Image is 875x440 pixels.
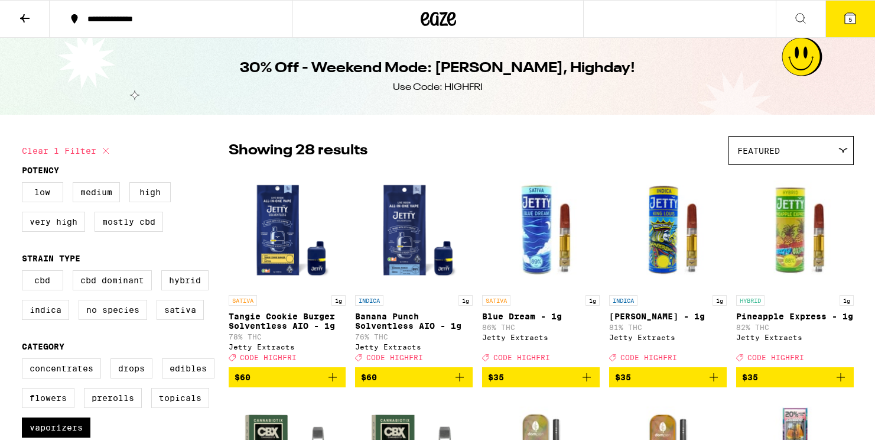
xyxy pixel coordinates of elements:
[458,295,473,306] p: 1g
[22,212,85,232] label: Very High
[129,182,171,202] label: High
[482,367,600,387] button: Add to bag
[482,171,600,289] img: Jetty Extracts - Blue Dream - 1g
[840,295,854,306] p: 1g
[366,354,423,361] span: CODE HIGHFRI
[22,166,59,175] legend: Potency
[355,171,473,367] a: Open page for Banana Punch Solventless AIO - 1g from Jetty Extracts
[229,333,346,341] p: 78% THC
[482,312,600,321] p: Blue Dream - 1g
[713,295,727,306] p: 1g
[355,295,383,306] p: INDICA
[95,212,163,232] label: Mostly CBD
[482,323,600,331] p: 86% THC
[736,323,854,331] p: 82% THC
[615,373,631,382] span: $35
[493,354,550,361] span: CODE HIGHFRI
[482,295,510,306] p: SATIVA
[157,300,204,320] label: Sativa
[609,367,727,387] button: Add to bag
[22,300,69,320] label: Indica
[73,270,152,290] label: CBD Dominant
[609,334,727,341] div: Jetty Extracts
[84,388,142,408] label: Prerolls
[331,295,346,306] p: 1g
[22,342,64,351] legend: Category
[393,81,483,94] div: Use Code: HIGHFRI
[482,171,600,367] a: Open page for Blue Dream - 1g from Jetty Extracts
[609,323,727,331] p: 81% THC
[229,171,346,367] a: Open page for Tangie Cookie Burger Solventless AIO - 1g from Jetty Extracts
[22,182,63,202] label: Low
[355,343,473,351] div: Jetty Extracts
[736,367,854,387] button: Add to bag
[22,270,63,290] label: CBD
[161,270,209,290] label: Hybrid
[825,1,875,37] button: 5
[229,343,346,351] div: Jetty Extracts
[229,367,346,387] button: Add to bag
[355,312,473,331] p: Banana Punch Solventless AIO - 1g
[355,333,473,341] p: 76% THC
[742,373,758,382] span: $35
[736,171,854,367] a: Open page for Pineapple Express - 1g from Jetty Extracts
[737,146,780,156] span: Featured
[747,354,804,361] span: CODE HIGHFRI
[79,300,147,320] label: No Species
[736,312,854,321] p: Pineapple Express - 1g
[240,354,297,361] span: CODE HIGHFRI
[355,367,473,387] button: Add to bag
[736,295,765,306] p: HYBRID
[7,8,85,18] span: Hi. Need any help?
[609,171,727,367] a: Open page for King Louis - 1g from Jetty Extracts
[235,373,251,382] span: $60
[620,354,677,361] span: CODE HIGHFRI
[355,171,473,289] img: Jetty Extracts - Banana Punch Solventless AIO - 1g
[110,358,152,378] label: Drops
[22,418,90,438] label: Vaporizers
[73,182,120,202] label: Medium
[848,16,852,23] span: 5
[151,388,209,408] label: Topicals
[361,373,377,382] span: $60
[609,295,637,306] p: INDICA
[609,312,727,321] p: [PERSON_NAME] - 1g
[22,136,113,166] button: Clear 1 filter
[609,171,727,289] img: Jetty Extracts - King Louis - 1g
[482,334,600,341] div: Jetty Extracts
[22,388,74,408] label: Flowers
[229,295,257,306] p: SATIVA
[22,254,80,263] legend: Strain Type
[229,312,346,331] p: Tangie Cookie Burger Solventless AIO - 1g
[240,59,635,79] h1: 30% Off - Weekend Mode: [PERSON_NAME], Highday!
[736,171,854,289] img: Jetty Extracts - Pineapple Express - 1g
[229,141,367,161] p: Showing 28 results
[229,171,346,289] img: Jetty Extracts - Tangie Cookie Burger Solventless AIO - 1g
[488,373,504,382] span: $35
[162,358,214,378] label: Edibles
[736,334,854,341] div: Jetty Extracts
[22,358,101,378] label: Concentrates
[585,295,600,306] p: 1g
